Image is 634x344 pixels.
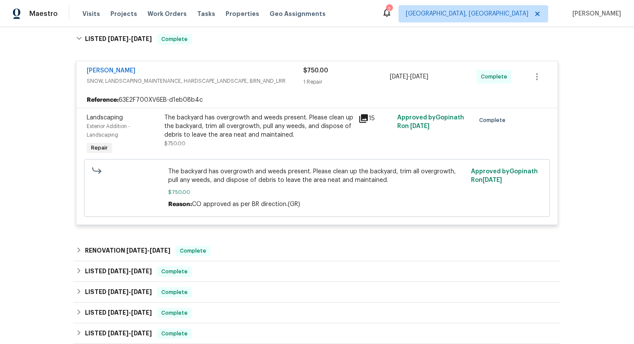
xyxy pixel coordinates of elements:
[168,201,192,207] span: Reason:
[481,72,511,81] span: Complete
[471,169,538,183] span: Approved by Gopinath R on
[108,330,152,336] span: -
[73,25,561,53] div: LISTED [DATE]-[DATE]Complete
[197,11,215,17] span: Tasks
[108,289,152,295] span: -
[131,36,152,42] span: [DATE]
[226,9,259,18] span: Properties
[110,9,137,18] span: Projects
[410,123,430,129] span: [DATE]
[85,287,152,297] h6: LISTED
[158,288,191,297] span: Complete
[108,310,129,316] span: [DATE]
[76,92,558,108] div: 63E2F700XV6EB-d1eb08b4c
[168,167,466,185] span: The backyard has overgrowth and weeds present. Please clean up the backyard, trim all overgrowth,...
[87,68,135,74] a: [PERSON_NAME]
[168,188,466,197] span: $750.00
[358,113,392,124] div: 15
[148,9,187,18] span: Work Orders
[158,329,191,338] span: Complete
[406,9,528,18] span: [GEOGRAPHIC_DATA], [GEOGRAPHIC_DATA]
[131,330,152,336] span: [DATE]
[73,282,561,303] div: LISTED [DATE]-[DATE]Complete
[85,246,170,256] h6: RENOVATION
[87,115,123,121] span: Landscaping
[126,247,147,253] span: [DATE]
[85,328,152,339] h6: LISTED
[397,115,464,129] span: Approved by Gopinath R on
[164,113,353,139] div: The backyard has overgrowth and weeds present. Please clean up the backyard, trim all overgrowth,...
[483,177,502,183] span: [DATE]
[176,247,210,255] span: Complete
[410,74,428,80] span: [DATE]
[390,72,428,81] span: -
[87,124,130,138] span: Exterior Addition - Landscaping
[569,9,621,18] span: [PERSON_NAME]
[85,34,152,44] h6: LISTED
[150,247,170,253] span: [DATE]
[479,116,509,125] span: Complete
[29,9,58,18] span: Maestro
[73,303,561,323] div: LISTED [DATE]-[DATE]Complete
[108,268,129,274] span: [DATE]
[108,36,152,42] span: -
[131,310,152,316] span: [DATE]
[303,78,390,86] div: 1 Repair
[85,308,152,318] h6: LISTED
[88,144,111,152] span: Repair
[131,268,152,274] span: [DATE]
[386,5,392,14] div: 2
[108,330,129,336] span: [DATE]
[131,289,152,295] span: [DATE]
[270,9,326,18] span: Geo Assignments
[158,309,191,317] span: Complete
[85,266,152,277] h6: LISTED
[108,268,152,274] span: -
[87,96,119,104] b: Reference:
[158,267,191,276] span: Complete
[73,241,561,261] div: RENOVATION [DATE]-[DATE]Complete
[108,289,129,295] span: [DATE]
[87,77,303,85] span: SNOW, LANDSCAPING_MAINTENANCE, HARDSCAPE_LANDSCAPE, BRN_AND_LRR
[73,323,561,344] div: LISTED [DATE]-[DATE]Complete
[126,247,170,253] span: -
[303,68,328,74] span: $750.00
[108,36,129,42] span: [DATE]
[164,141,185,146] span: $750.00
[82,9,100,18] span: Visits
[108,310,152,316] span: -
[390,74,408,80] span: [DATE]
[158,35,191,44] span: Complete
[73,261,561,282] div: LISTED [DATE]-[DATE]Complete
[192,201,300,207] span: CO approved as per BR direction.(GR)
